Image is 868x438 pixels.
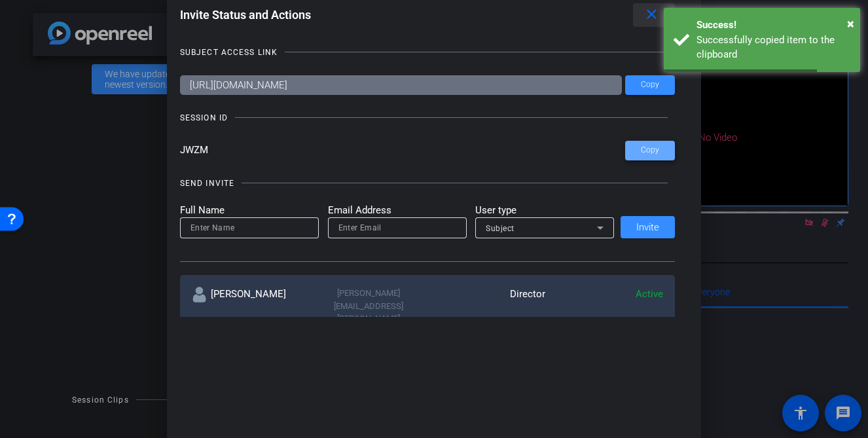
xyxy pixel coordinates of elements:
[847,14,854,33] button: Close
[641,145,659,155] span: Copy
[427,287,545,338] div: Director
[486,224,515,233] span: Subject
[475,203,614,218] mat-label: User type
[625,141,675,160] button: Copy
[847,16,854,31] span: ×
[180,111,676,124] openreel-title-line: SESSION ID
[338,220,456,236] input: Enter Email
[180,203,319,218] mat-label: Full Name
[641,80,659,90] span: Copy
[180,46,676,59] openreel-title-line: SUBJECT ACCESS LINK
[643,7,660,23] mat-icon: close
[190,220,308,236] input: Enter Name
[696,33,850,62] div: Successfully copied item to the clipboard
[636,288,663,300] span: Active
[180,177,234,190] div: SEND INVITE
[310,287,427,338] div: [PERSON_NAME][EMAIL_ADDRESS][PERSON_NAME][DOMAIN_NAME]
[180,111,228,124] div: SESSION ID
[328,203,467,218] mat-label: Email Address
[180,46,278,59] div: SUBJECT ACCESS LINK
[625,75,675,95] button: Copy
[180,3,676,27] div: Invite Status and Actions
[696,18,850,33] div: Success!
[192,287,310,338] div: [PERSON_NAME]
[180,177,676,190] openreel-title-line: SEND INVITE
